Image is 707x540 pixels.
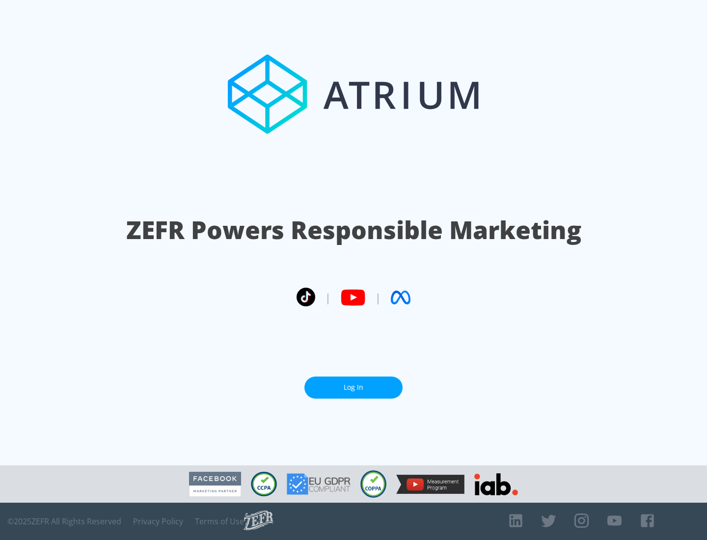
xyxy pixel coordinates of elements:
h1: ZEFR Powers Responsible Marketing [126,213,581,247]
img: CCPA Compliant [251,472,277,496]
a: Terms of Use [195,516,244,526]
img: YouTube Measurement Program [396,475,464,494]
a: Privacy Policy [133,516,183,526]
span: | [375,290,381,305]
a: Log In [304,377,403,399]
span: | [325,290,331,305]
img: Facebook Marketing Partner [189,472,241,497]
img: COPPA Compliant [360,470,386,498]
span: © 2025 ZEFR All Rights Reserved [7,516,121,526]
img: IAB [474,473,518,495]
img: GDPR Compliant [287,473,351,495]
